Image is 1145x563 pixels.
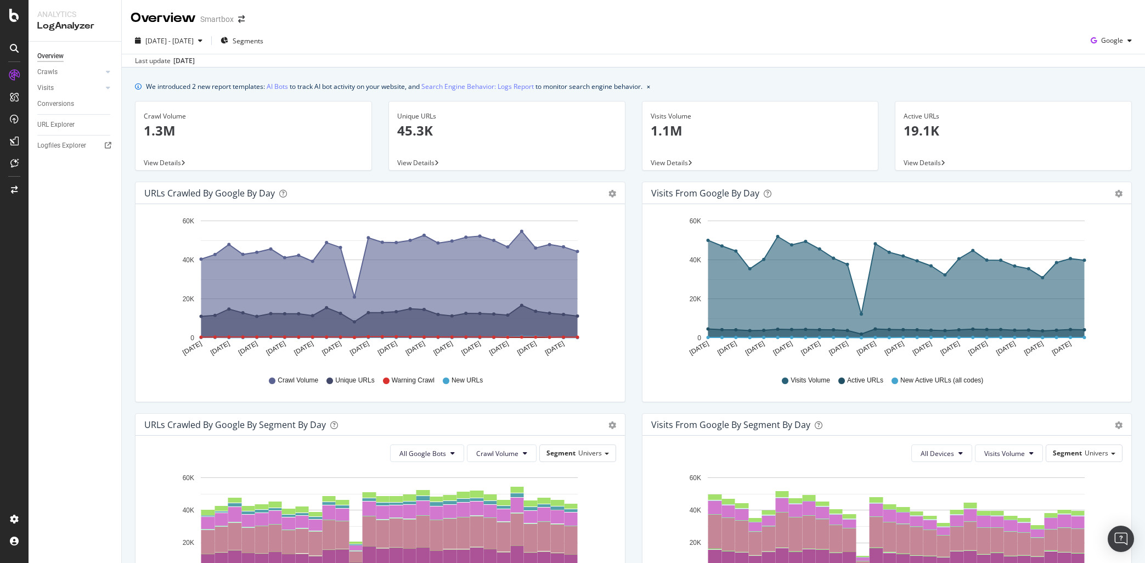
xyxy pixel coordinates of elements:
[689,217,701,225] text: 60K
[651,188,759,199] div: Visits from Google by day
[771,340,793,357] text: [DATE]
[348,340,370,357] text: [DATE]
[183,256,194,264] text: 40K
[488,340,510,357] text: [DATE]
[716,340,738,357] text: [DATE]
[421,81,534,92] a: Search Engine Behavior: Logs Report
[399,449,446,458] span: All Google Bots
[644,78,653,94] button: close banner
[791,376,830,385] span: Visits Volume
[608,421,616,429] div: gear
[131,9,196,27] div: Overview
[183,506,194,514] text: 40K
[390,444,464,462] button: All Google Bots
[689,506,701,514] text: 40K
[578,448,602,458] span: Univers
[689,474,701,482] text: 60K
[37,119,114,131] a: URL Explorer
[1115,190,1123,198] div: gear
[855,340,877,357] text: [DATE]
[335,376,374,385] span: Unique URLs
[984,449,1025,458] span: Visits Volume
[799,340,821,357] text: [DATE]
[37,98,114,110] a: Conversions
[544,340,566,357] text: [DATE]
[939,340,961,357] text: [DATE]
[689,539,701,547] text: 20K
[744,340,766,357] text: [DATE]
[144,188,275,199] div: URLs Crawled by Google by day
[651,419,810,430] div: Visits from Google By Segment By Day
[183,474,194,482] text: 60K
[904,111,1123,121] div: Active URLs
[921,449,954,458] span: All Devices
[209,340,231,357] text: [DATE]
[37,50,64,62] div: Overview
[1053,448,1082,458] span: Segment
[911,340,933,357] text: [DATE]
[697,334,701,342] text: 0
[146,81,642,92] div: We introduced 2 new report templates: to track AI bot activity on your website, and to monitor se...
[546,448,576,458] span: Segment
[1085,448,1108,458] span: Univers
[173,56,195,66] div: [DATE]
[651,121,870,140] p: 1.1M
[376,340,398,357] text: [DATE]
[911,444,972,462] button: All Devices
[689,295,701,303] text: 20K
[37,20,112,32] div: LogAnalyzer
[688,340,710,357] text: [DATE]
[145,36,194,46] span: [DATE] - [DATE]
[432,340,454,357] text: [DATE]
[183,295,194,303] text: 20K
[397,121,617,140] p: 45.3K
[233,36,263,46] span: Segments
[200,14,234,25] div: Smartbox
[847,376,883,385] span: Active URLs
[131,32,207,49] button: [DATE] - [DATE]
[267,81,288,92] a: AI Bots
[1101,36,1123,45] span: Google
[135,81,1132,92] div: info banner
[883,340,905,357] text: [DATE]
[904,158,941,167] span: View Details
[995,340,1017,357] text: [DATE]
[293,340,315,357] text: [DATE]
[1108,526,1134,552] div: Open Intercom Messenger
[689,256,701,264] text: 40K
[144,419,326,430] div: URLs Crawled by Google By Segment By Day
[238,15,245,23] div: arrow-right-arrow-left
[516,340,538,357] text: [DATE]
[452,376,483,385] span: New URLs
[404,340,426,357] text: [DATE]
[37,98,74,110] div: Conversions
[651,158,688,167] span: View Details
[900,376,983,385] span: New Active URLs (all codes)
[181,340,203,357] text: [DATE]
[144,213,616,365] svg: A chart.
[827,340,849,357] text: [DATE]
[216,32,268,49] button: Segments
[278,376,318,385] span: Crawl Volume
[37,9,112,20] div: Analytics
[265,340,287,357] text: [DATE]
[190,334,194,342] text: 0
[183,217,194,225] text: 60K
[320,340,342,357] text: [DATE]
[37,66,103,78] a: Crawls
[37,50,114,62] a: Overview
[467,444,537,462] button: Crawl Volume
[975,444,1043,462] button: Visits Volume
[967,340,989,357] text: [DATE]
[608,190,616,198] div: gear
[37,140,86,151] div: Logfiles Explorer
[651,111,870,121] div: Visits Volume
[1115,421,1123,429] div: gear
[37,82,103,94] a: Visits
[460,340,482,357] text: [DATE]
[183,539,194,547] text: 20K
[651,213,1123,365] svg: A chart.
[1086,32,1136,49] button: Google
